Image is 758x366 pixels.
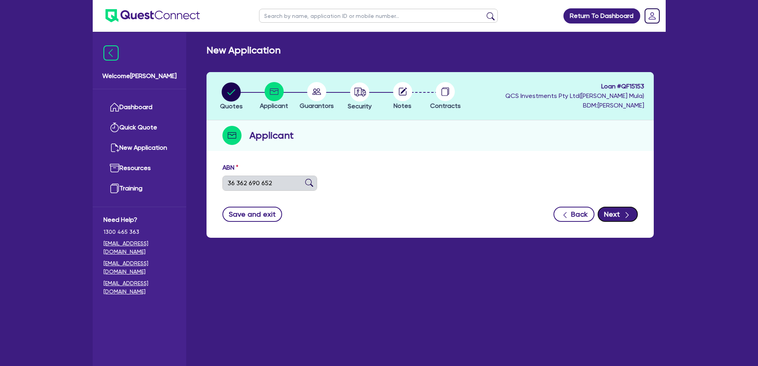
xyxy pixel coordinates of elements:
[103,215,175,225] span: Need Help?
[642,6,663,26] a: Dropdown toggle
[110,184,119,193] img: training
[598,207,638,222] button: Next
[103,45,119,61] img: icon-menu-close
[103,138,175,158] a: New Application
[220,82,243,112] button: Quotes
[260,102,288,110] span: Applicant
[553,207,594,222] button: Back
[103,117,175,138] a: Quick Quote
[103,228,175,236] span: 1300 465 363
[563,8,640,23] a: Return To Dashboard
[103,259,175,276] a: [EMAIL_ADDRESS][DOMAIN_NAME]
[259,9,498,23] input: Search by name, application ID or mobile number...
[249,128,294,143] h2: Applicant
[103,178,175,199] a: Training
[347,82,372,112] button: Security
[103,239,175,256] a: [EMAIL_ADDRESS][DOMAIN_NAME]
[103,158,175,178] a: Resources
[348,102,372,110] span: Security
[103,97,175,117] a: Dashboard
[305,179,313,187] img: abn-lookup icon
[505,82,644,91] span: Loan # QF15153
[394,102,411,110] span: Notes
[110,163,119,173] img: resources
[110,123,119,132] img: quick-quote
[222,163,238,172] label: ABN
[430,102,461,110] span: Contracts
[505,92,644,100] span: QCS Investments Pty Ltd ( [PERSON_NAME] Mula )
[102,71,177,81] span: Welcome [PERSON_NAME]
[103,279,175,296] a: [EMAIL_ADDRESS][DOMAIN_NAME]
[300,102,334,110] span: Guarantors
[505,101,644,110] span: BDM: [PERSON_NAME]
[105,9,200,22] img: quest-connect-logo-blue
[220,102,243,110] span: Quotes
[110,143,119,153] img: new-application
[207,45,281,56] h2: New Application
[222,126,242,145] img: step-icon
[222,207,283,222] button: Save and exit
